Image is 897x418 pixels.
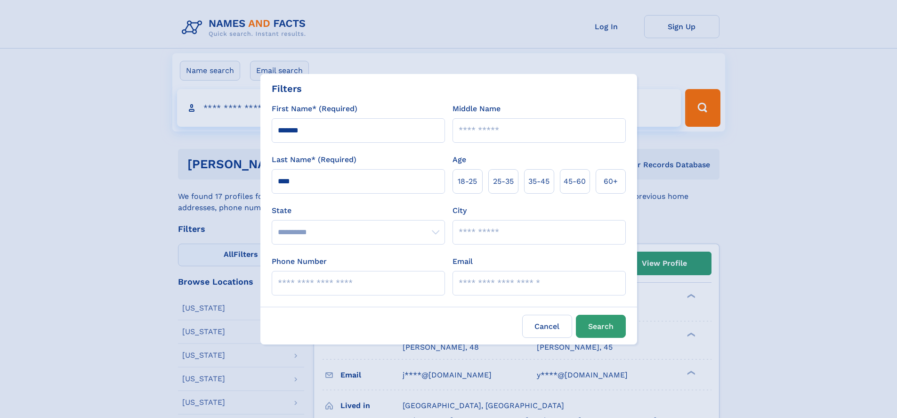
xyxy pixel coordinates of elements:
label: City [453,205,467,216]
label: Last Name* (Required) [272,154,356,165]
span: 60+ [604,176,618,187]
label: Phone Number [272,256,327,267]
span: 25‑35 [493,176,514,187]
label: First Name* (Required) [272,103,357,115]
label: Age [453,154,466,165]
label: Cancel [522,315,572,338]
label: State [272,205,445,216]
label: Middle Name [453,103,501,115]
div: Filters [272,82,302,96]
span: 45‑60 [564,176,586,187]
span: 35‑45 [528,176,550,187]
label: Email [453,256,473,267]
span: 18‑25 [458,176,477,187]
button: Search [576,315,626,338]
